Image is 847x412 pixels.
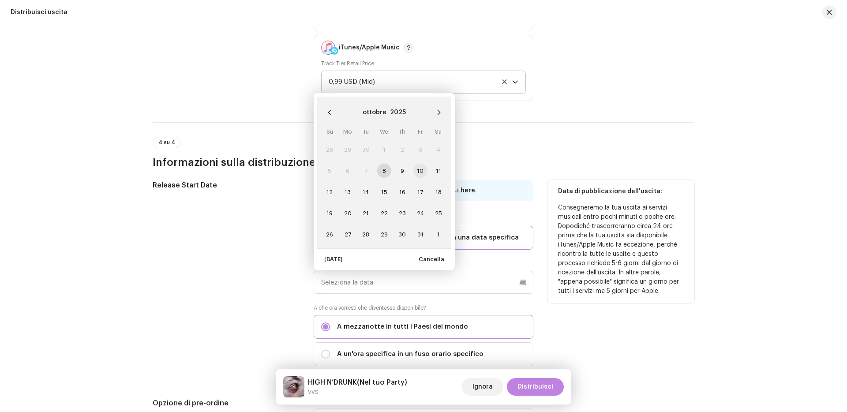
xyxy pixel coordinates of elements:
[393,202,411,224] td: 23
[359,227,373,241] span: 28
[507,378,564,396] button: Distribuisci
[11,9,67,16] div: Distribuisci uscita
[321,224,339,245] td: 26
[472,378,493,396] span: Ignora
[153,180,300,191] h5: Release Start Date
[462,378,503,396] button: Ignora
[512,71,518,93] div: dropdown trigger
[357,202,375,224] td: 21
[450,233,519,243] span: In una data specifica
[314,304,533,311] label: A che ora vorresti che diventasse disponibile?
[412,252,451,266] button: Cancella
[153,398,300,408] h5: Opzione di pre-ordine
[158,140,175,145] span: 4 su 4
[411,224,429,245] td: 31
[339,160,357,181] td: 6
[399,129,405,135] span: Th
[308,377,407,388] h5: HIGH N’DRUNK(Nel tuo Party)
[341,227,355,241] span: 27
[395,185,409,199] span: 16
[359,206,373,220] span: 21
[429,181,447,202] td: 18
[413,164,427,178] span: 10
[357,160,375,181] td: 7
[411,139,429,160] td: 3
[329,71,498,93] div: 0,99 USD (Mid)
[337,322,468,332] span: A mezzanotte in tutti i Paesi del mondo
[321,104,338,121] button: Previous Month
[322,185,337,199] span: 12
[413,227,427,241] span: 31
[395,227,409,241] span: 30
[380,129,388,135] span: We
[314,271,533,294] input: Seleziona la data
[413,185,427,199] span: 17
[375,181,393,202] td: 15
[431,185,446,199] span: 18
[153,155,694,169] h3: Informazioni sulla distribuzione
[395,164,409,178] span: 9
[322,206,337,220] span: 19
[363,105,386,120] button: Choose Month
[308,388,407,397] small: HIGH N’DRUNK(Nel tuo Party)
[393,224,411,245] td: 30
[337,349,483,359] span: A un'ora specifica in un fuso orario specifico
[329,71,512,93] span: [object Object]
[411,181,429,202] td: 17
[430,104,448,121] button: Next Month
[431,206,446,220] span: 25
[393,139,411,160] td: 2
[429,139,447,160] td: 4
[558,203,684,296] p: Consegneremo la tua uscita ai servizi musicali entro pochi minuti o poche ore. Dopodiché trascorr...
[393,181,411,202] td: 16
[375,160,393,181] td: 8
[395,206,409,220] span: 23
[375,224,393,245] td: 29
[411,202,429,224] td: 24
[429,160,447,181] td: 11
[377,185,391,199] span: 15
[339,44,400,51] div: iTunes/Apple Music
[321,139,339,160] td: 28
[431,164,446,178] span: 11
[314,93,455,270] div: Choose Date
[343,129,352,135] span: Mo
[324,251,343,268] span: [DATE]
[321,181,339,202] td: 12
[461,187,475,194] span: here
[558,187,684,196] p: Data di pubblicazione dell'uscita:
[317,252,350,266] button: [DATE]
[339,202,357,224] td: 20
[377,206,391,220] span: 22
[321,160,339,181] td: 5
[419,251,444,268] span: Cancella
[283,376,304,397] img: 2b8a9ab1-f802-4ea5-b30a-5398db979d3b
[363,129,369,135] span: Tu
[377,227,391,241] span: 29
[411,160,429,181] td: 10
[429,224,447,245] td: 1
[359,185,373,199] span: 14
[375,202,393,224] td: 22
[357,181,375,202] td: 14
[341,185,355,199] span: 13
[357,224,375,245] td: 28
[429,202,447,224] td: 25
[393,160,411,181] td: 9
[339,224,357,245] td: 27
[326,129,333,135] span: Su
[321,60,374,67] label: Track Tier Retail Price
[357,139,375,160] td: 30
[517,378,553,396] span: Distribuisci
[321,202,339,224] td: 19
[339,139,357,160] td: 29
[418,129,423,135] span: Fr
[339,181,357,202] td: 13
[322,227,337,241] span: 26
[341,206,355,220] span: 20
[435,129,442,135] span: Sa
[390,105,406,120] button: Choose Year
[375,139,393,160] td: 1
[431,227,446,241] span: 1
[413,206,427,220] span: 24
